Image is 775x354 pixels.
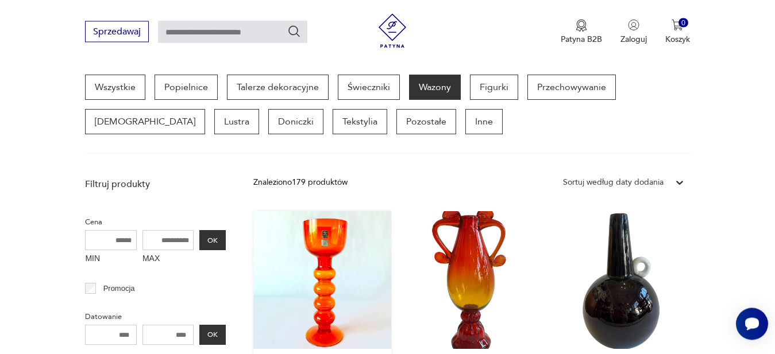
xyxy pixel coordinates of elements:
a: Popielnice [155,75,218,100]
a: Doniczki [268,110,323,135]
p: Filtruj produkty [85,178,226,191]
iframe: Smartsupp widget button [736,308,768,340]
p: Cena [85,216,226,229]
p: Patyna B2B [561,34,602,45]
a: Pozostałe [396,110,456,135]
img: Ikona medalu [576,20,587,32]
button: OK [199,231,226,251]
a: Przechowywanie [527,75,616,100]
a: Wszystkie [85,75,145,100]
button: OK [199,325,226,345]
a: Ikona medaluPatyna B2B [561,20,602,45]
a: Lustra [214,110,259,135]
div: Znaleziono 179 produktów [253,177,348,189]
button: Sprzedawaj [85,21,149,42]
a: Talerze dekoracyjne [227,75,329,100]
button: Zaloguj [620,20,647,45]
p: Zaloguj [620,34,647,45]
img: Patyna - sklep z meblami i dekoracjami vintage [375,14,410,48]
p: Koszyk [665,34,690,45]
a: Wazony [409,75,461,100]
a: Tekstylia [333,110,387,135]
div: Sortuj według daty dodania [563,177,664,189]
label: MAX [142,251,194,269]
p: Datowanie [85,311,226,324]
a: Figurki [470,75,518,100]
div: 0 [678,18,688,28]
button: Patyna B2B [561,20,602,45]
a: [DEMOGRAPHIC_DATA] [85,110,205,135]
button: 0Koszyk [665,20,690,45]
label: MIN [85,251,137,269]
a: Sprzedawaj [85,29,149,37]
img: Ikona koszyka [672,20,683,31]
a: Świeczniki [338,75,400,100]
a: Inne [465,110,503,135]
img: Ikonka użytkownika [628,20,639,31]
button: Szukaj [287,25,301,38]
p: Promocja [103,283,135,295]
